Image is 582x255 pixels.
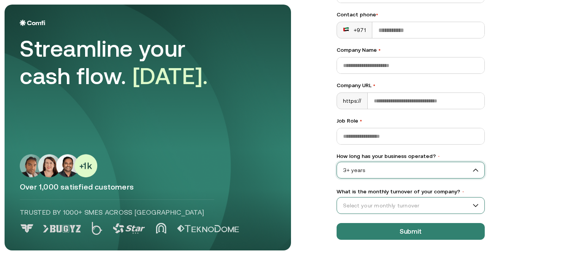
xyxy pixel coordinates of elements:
p: Trusted by 1000+ SMEs across [GEOGRAPHIC_DATA] [20,207,214,217]
span: • [378,47,381,53]
p: Over 1,000 satisfied customers [20,182,276,192]
img: Logo 1 [43,225,81,233]
span: • [462,189,465,194]
div: Streamline your cash flow. [20,35,232,90]
img: Logo 2 [92,222,102,235]
img: Logo 0 [20,224,34,233]
button: Submit [337,223,485,240]
img: Logo [20,20,45,26]
label: Job Role [337,117,485,125]
img: Logo 5 [177,225,239,233]
span: • [437,154,440,159]
label: Company URL [337,81,485,89]
span: 3+ years [337,164,484,176]
label: Company Name [337,46,485,54]
img: Logo 4 [156,223,166,234]
span: • [373,82,375,88]
label: What is the monthly turnover of your company? [337,188,485,196]
span: • [376,11,378,18]
label: How long has your business operated? [337,152,485,160]
img: Logo 3 [113,223,145,234]
div: +971 [343,26,366,34]
span: [DATE]. [133,63,208,89]
div: https:// [337,93,368,109]
div: Contact phone [337,11,485,19]
span: • [360,118,362,124]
